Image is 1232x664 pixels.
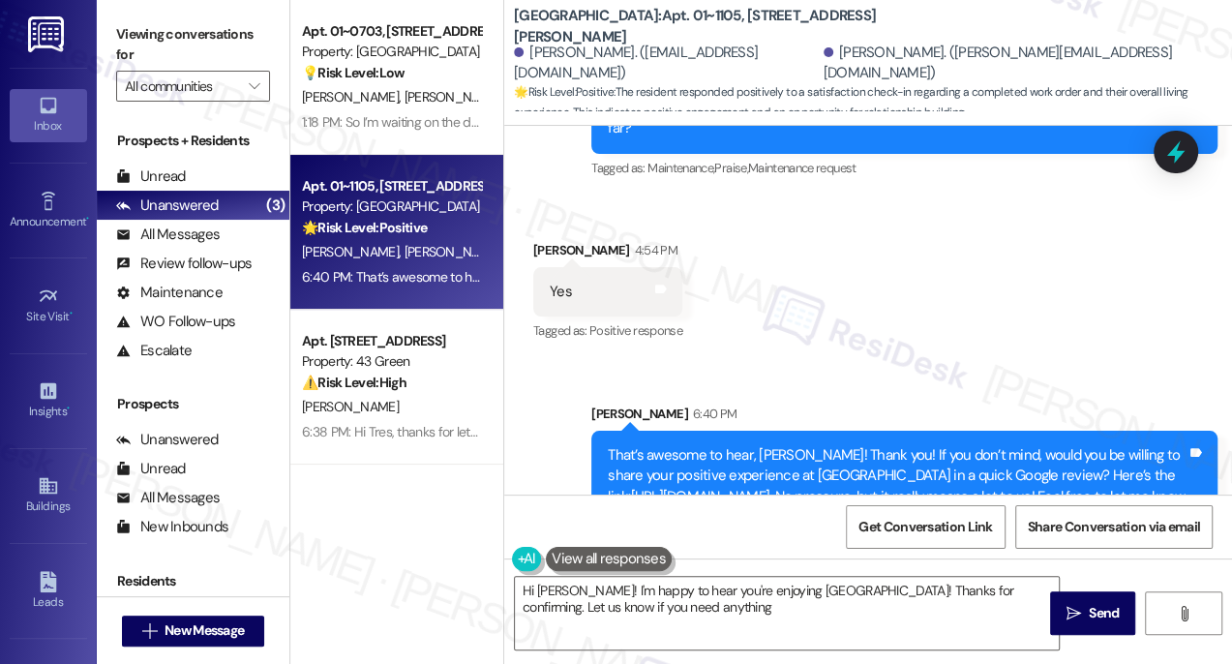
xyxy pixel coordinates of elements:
[515,577,1059,649] textarea: To enrich screen reader interactions, please activate Accessibility in Grammarly extension settings
[10,375,87,427] a: Insights •
[116,488,220,508] div: All Messages
[302,351,481,372] div: Property: 43 Green
[302,374,406,391] strong: ⚠️ Risk Level: High
[1050,591,1135,635] button: Send
[1176,606,1190,621] i: 
[608,445,1187,528] div: That’s awesome to hear, [PERSON_NAME]! Thank you! If you don’t mind, would you be willing to shar...
[122,616,265,647] button: New Message
[302,196,481,217] div: Property: [GEOGRAPHIC_DATA]
[116,225,220,245] div: All Messages
[116,430,219,450] div: Unanswered
[591,154,1217,182] div: Tagged as:
[302,64,405,81] strong: 💡 Risk Level: Low
[302,219,427,236] strong: 🌟 Risk Level: Positive
[261,191,289,221] div: (3)
[116,254,252,274] div: Review follow-ups
[533,317,682,345] div: Tagged as:
[116,19,270,71] label: Viewing conversations for
[302,243,405,260] span: [PERSON_NAME]
[302,88,405,106] span: [PERSON_NAME]
[858,517,992,537] span: Get Conversation Link
[514,84,614,100] strong: 🌟 Risk Level: Positive
[514,6,901,47] b: [GEOGRAPHIC_DATA]: Apt. 01~1105, [STREET_ADDRESS][PERSON_NAME]
[630,240,677,260] div: 4:54 PM
[302,398,399,415] span: [PERSON_NAME]
[10,89,87,141] a: Inbox
[1067,606,1081,621] i: 
[533,240,682,267] div: [PERSON_NAME]
[1015,505,1213,549] button: Share Conversation via email
[1028,517,1200,537] span: Share Conversation via email
[249,78,259,94] i: 
[302,42,481,62] div: Property: [GEOGRAPHIC_DATA]
[125,71,239,102] input: All communities
[10,469,87,522] a: Buildings
[10,280,87,332] a: Site Visit •
[28,16,68,52] img: ResiDesk Logo
[589,322,682,339] span: Positive response
[116,459,186,479] div: Unread
[142,623,157,639] i: 
[116,166,186,187] div: Unread
[302,331,481,351] div: Apt. [STREET_ADDRESS]
[714,160,747,176] span: Praise ,
[116,283,223,303] div: Maintenance
[405,243,501,260] span: [PERSON_NAME]
[116,312,235,332] div: WO Follow-ups
[405,88,501,106] span: [PERSON_NAME]
[86,212,89,226] span: •
[630,487,769,506] a: [URL][DOMAIN_NAME]
[97,131,289,151] div: Prospects + Residents
[302,21,481,42] div: Apt. 01~0703, [STREET_ADDRESS][GEOGRAPHIC_DATA][US_STATE][STREET_ADDRESS]
[302,176,481,196] div: Apt. 01~1105, [STREET_ADDRESS][PERSON_NAME]
[647,160,714,176] span: Maintenance ,
[97,571,289,591] div: Residents
[591,404,1217,431] div: [PERSON_NAME]
[514,43,819,84] div: [PERSON_NAME]. ([EMAIL_ADDRESS][DOMAIN_NAME])
[748,160,856,176] span: Maintenance request
[67,402,70,415] span: •
[165,620,244,641] span: New Message
[116,517,228,537] div: New Inbounds
[70,307,73,320] span: •
[824,43,1217,84] div: [PERSON_NAME]. ([PERSON_NAME][EMAIL_ADDRESS][DOMAIN_NAME])
[116,196,219,216] div: Unanswered
[688,404,736,424] div: 6:40 PM
[10,565,87,618] a: Leads
[116,341,192,361] div: Escalate
[846,505,1005,549] button: Get Conversation Link
[550,282,572,302] div: Yes
[302,113,756,131] div: 1:18 PM: So I’m waiting on the doctor now I’ll let you know when I’m almost done ok
[514,82,1232,124] span: : The resident responded positively to a satisfaction check-in regarding a completed work order a...
[1089,603,1119,623] span: Send
[97,394,289,414] div: Prospects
